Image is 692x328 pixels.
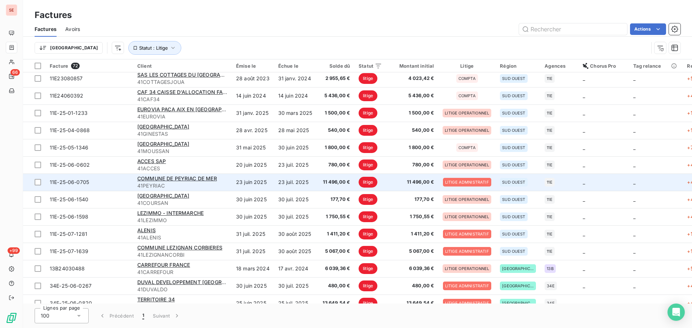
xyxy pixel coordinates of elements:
[359,108,377,118] span: litige
[50,75,83,81] span: 11E23080857
[321,63,350,69] div: Solde dû
[445,266,489,271] span: LITIGE OPERATIONNEL
[232,70,274,87] td: 28 août 2023
[274,104,317,122] td: 30 mars 2025
[274,70,317,87] td: 31 janv. 2024
[278,63,312,69] div: Échue le
[6,312,17,324] img: Logo LeanPay
[274,156,317,174] td: 23 juil. 2025
[321,127,350,134] span: 540,00 €
[502,249,525,253] span: SUD OUEST
[519,23,627,35] input: Rechercher
[137,141,190,147] span: [GEOGRAPHIC_DATA]
[445,163,489,167] span: LITIGE OPERATIONNEL
[445,301,489,305] span: LITIGE ADMNISTRATIF
[50,248,88,254] span: 11E-25-07-1639
[359,73,377,84] span: litige
[359,63,382,69] div: Statut
[583,110,585,116] span: _
[359,263,377,274] span: litige
[137,63,227,69] div: Client
[137,130,227,138] span: 41GINESTAS
[583,63,625,69] div: Chorus Pro
[502,94,525,98] span: SUD OUEST
[274,243,317,260] td: 30 août 2025
[50,127,90,133] span: 11E-25-04-0868
[445,128,489,132] span: LITIGE OPERATIONNEL
[359,142,377,153] span: litige
[138,308,148,323] button: 1
[6,4,17,16] div: SE
[137,182,227,189] span: 41PEYRIAC
[547,215,552,219] span: 11E
[137,72,249,78] span: SAS LES COTTAGES DU [GEOGRAPHIC_DATA]
[359,177,377,188] span: litige
[232,104,274,122] td: 31 janv. 2025
[137,227,156,233] span: ALENIS
[502,163,525,167] span: SUD OUEST
[50,231,87,237] span: 11E-25-07-1281
[137,244,222,251] span: COMMUNE LEZIGNAN CORBIERES
[547,163,552,167] span: 11E
[633,179,635,185] span: _
[137,158,166,164] span: ACCES SAP
[391,109,434,117] span: 1 500,00 €
[274,225,317,243] td: 30 août 2025
[547,128,552,132] span: 11E
[359,246,377,257] span: litige
[232,208,274,225] td: 30 juin 2025
[137,123,190,130] span: [GEOGRAPHIC_DATA]
[321,75,350,82] span: 2 955,65 €
[274,208,317,225] td: 30 juil. 2025
[458,94,476,98] span: COMPTA
[583,214,585,220] span: _
[274,139,317,156] td: 30 juin 2025
[445,284,489,288] span: LITIGE ADMNISTRATIF
[50,144,88,150] span: 11E-25-05-1346
[445,215,489,219] span: LITIGE OPERATIONNEL
[321,92,350,99] span: 5 436,00 €
[547,76,552,81] span: 11E
[137,210,204,216] span: LEZIMMO - INTERMARCHE
[443,63,491,69] div: Litige
[50,162,90,168] span: 11E-25-06-0602
[232,122,274,139] td: 28 avr. 2025
[502,215,525,219] span: SUD OUEST
[583,231,585,237] span: _
[633,300,635,306] span: _
[583,162,585,168] span: _
[502,128,525,132] span: SUD OUEST
[137,251,227,259] span: 41LEZIGNANCORBI
[391,179,434,186] span: 11 496,00 €
[502,111,525,115] span: SUD OUEST
[547,284,554,288] span: 34E
[359,280,377,291] span: litige
[445,197,489,202] span: LITIGE OPERATIONNEL
[139,45,168,51] span: Statut : Litige
[547,180,552,184] span: 11E
[445,249,489,253] span: LITIGE ADMNISTRATIF
[232,243,274,260] td: 31 juil. 2025
[547,145,552,150] span: 11E
[274,191,317,208] td: 30 juil. 2025
[547,94,552,98] span: 11E
[321,248,350,255] span: 5 067,00 €
[502,266,534,271] span: [GEOGRAPHIC_DATA]
[137,217,227,224] span: 41LEZIMMO
[633,63,679,69] div: Tag relance
[41,312,49,319] span: 100
[359,159,377,170] span: litige
[633,162,635,168] span: _
[232,295,274,312] td: 25 juin 2025
[128,41,181,55] button: Statut : Litige
[391,230,434,238] span: 1 411,20 €
[232,191,274,208] td: 30 juin 2025
[547,111,552,115] span: 11E
[445,180,489,184] span: LITIGE ADMNISTRATIF
[50,214,88,220] span: 11E-25-06-1598
[94,308,138,323] button: Précédent
[583,196,585,202] span: _
[50,300,92,306] span: 34E-25-06-0820
[137,113,227,120] span: 41EUROVIA
[633,144,635,150] span: _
